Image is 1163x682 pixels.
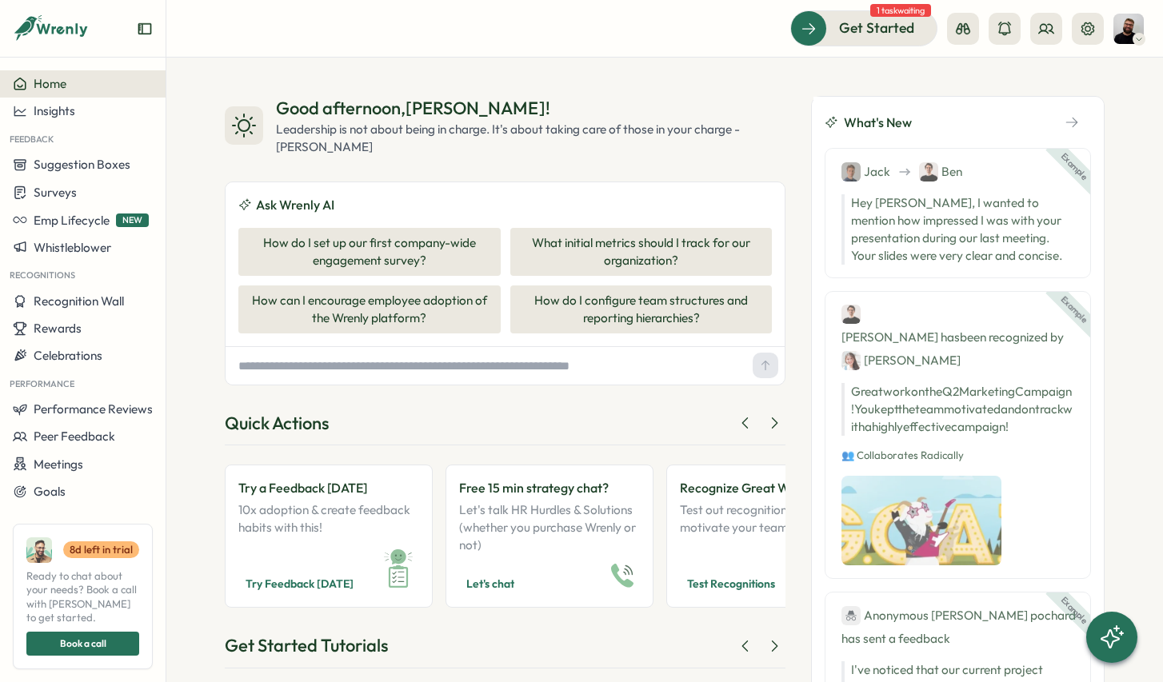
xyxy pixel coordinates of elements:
[34,457,83,472] span: Meetings
[459,573,522,594] button: Let's chat
[238,573,361,594] button: Try Feedback [DATE]
[246,574,354,593] span: Try Feedback [DATE]
[26,569,139,625] span: Ready to chat about your needs? Book a call with [PERSON_NAME] to get started.
[238,285,501,333] button: How can I encourage employee adoption of the Wrenly platform?
[919,162,962,181] div: Ben
[34,157,130,172] span: Suggestion Boxes
[510,285,773,333] button: How do I configure team structures and reporting hierarchies?
[276,96,785,121] div: Good afternoon , [PERSON_NAME] !
[841,305,861,324] img: Ben
[276,121,785,156] div: Leadership is not about being in charge. It's about taking care of those in your charge - [PERSON...
[238,228,501,276] button: How do I set up our first company-wide engagement survey?
[34,484,66,499] span: Goals
[687,574,775,593] span: Test Recognitions
[870,4,931,17] span: 1 task waiting
[680,501,861,554] p: Test out recognitions that motivate your team.
[459,501,640,554] p: Let's talk HR Hurdles & Solutions (whether you purchase Wrenly or not)
[34,429,115,444] span: Peer Feedback
[34,401,153,417] span: Performance Reviews
[256,195,334,215] span: Ask Wrenly AI
[34,240,111,255] span: Whistleblower
[790,10,937,46] button: Get Started
[34,293,124,309] span: Recognition Wall
[666,465,874,608] a: Recognize Great Work!Test out recognitions that motivate your team.Test Recognitions
[839,18,914,38] span: Get Started
[841,162,861,181] img: Jack
[238,478,419,498] p: Try a Feedback [DATE]
[841,305,1074,370] div: [PERSON_NAME] has been recognized by
[34,103,75,118] span: Insights
[137,21,153,37] button: Expand sidebar
[238,501,419,554] p: 10x adoption & create feedback habits with this!
[116,213,149,227] span: NEW
[466,574,514,593] span: Let's chat
[26,537,52,563] img: Ali Khan
[841,194,1074,265] p: Hey [PERSON_NAME], I wanted to mention how impressed I was with your presentation during our last...
[680,573,782,594] button: Test Recognitions
[34,321,82,336] span: Rewards
[1113,14,1144,44] img: Adrian Cardenosa
[34,185,77,200] span: Surveys
[841,162,890,181] div: Jack
[34,76,66,91] span: Home
[446,465,653,608] a: Free 15 min strategy chat?Let's talk HR Hurdles & Solutions (whether you purchase Wrenly or not)L...
[841,449,1074,463] p: 👥 Collaborates Radically
[63,541,139,559] a: 8d left in trial
[841,605,1074,648] div: has sent a feedback
[225,633,388,658] div: Get Started Tutorials
[841,383,1074,436] p: Great work on the Q2 Marketing Campaign! You kept the team motivated and on track with a highly e...
[510,228,773,276] button: What initial metrics should I track for our organization?
[841,350,961,370] div: [PERSON_NAME]
[844,113,912,133] span: What's New
[225,411,329,436] div: Quick Actions
[26,632,139,656] button: Book a call
[841,605,1076,625] div: Anonymous [PERSON_NAME] pochard
[919,162,938,181] img: Ben
[841,351,861,370] img: Jane
[34,213,110,228] span: Emp Lifecycle
[680,478,861,498] p: Recognize Great Work!
[34,348,102,363] span: Celebrations
[841,476,1001,565] img: Recognition Image
[60,632,106,655] span: Book a call
[459,478,640,498] p: Free 15 min strategy chat?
